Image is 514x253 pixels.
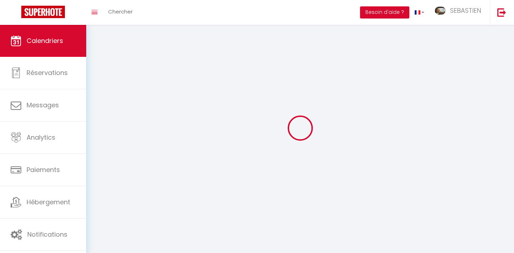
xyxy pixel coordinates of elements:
[27,230,67,239] span: Notifications
[435,7,446,15] img: ...
[27,36,63,45] span: Calendriers
[27,68,68,77] span: Réservations
[108,8,133,15] span: Chercher
[21,6,65,18] img: Super Booking
[360,6,409,18] button: Besoin d'aide ?
[497,8,506,17] img: logout
[27,198,70,206] span: Hébergement
[27,133,55,142] span: Analytics
[450,6,481,15] span: SEBASTIEN
[27,101,59,109] span: Messages
[27,165,60,174] span: Paiements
